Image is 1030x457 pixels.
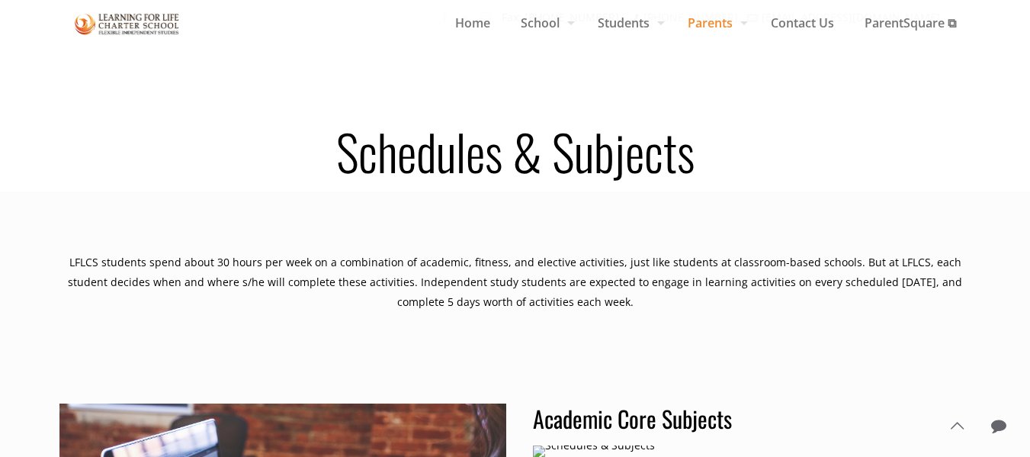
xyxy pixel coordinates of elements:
[756,11,849,34] span: Contact Us
[440,11,505,34] span: Home
[672,11,756,34] span: Parents
[59,253,971,312] div: LFLCS students spend about 30 hours per week on a combination of academic, fitness, and elective ...
[505,11,582,34] span: School
[849,11,971,34] span: ParentSquare ⧉
[50,127,980,175] h1: Schedules & Subjects
[533,404,962,434] h3: Academic Core Subjects
[582,11,672,34] span: Students
[75,11,180,37] img: Schedules & Subjects
[941,410,973,442] a: Back to top icon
